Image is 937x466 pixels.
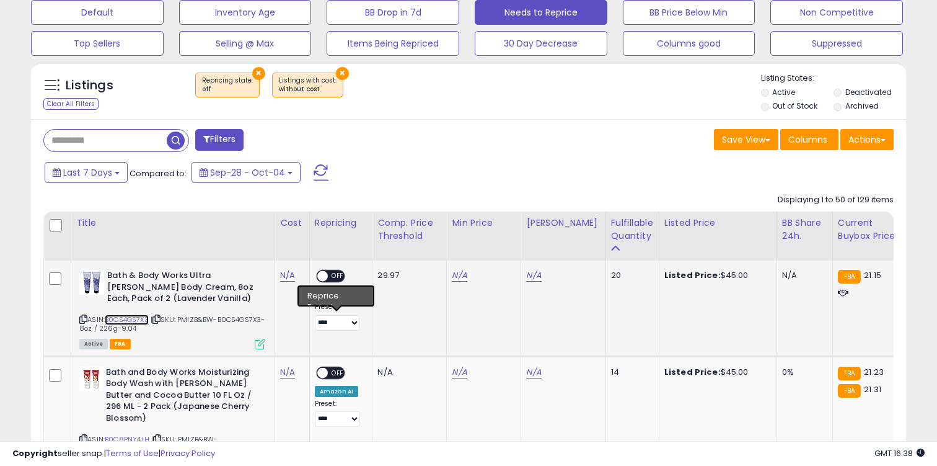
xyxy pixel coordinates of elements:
button: Last 7 Days [45,162,128,183]
div: seller snap | | [12,448,215,460]
label: Active [772,87,795,97]
span: Compared to: [130,168,187,179]
button: Actions [840,129,894,150]
a: N/A [452,366,467,379]
div: Preset: [315,303,363,331]
div: 0% [782,367,823,378]
span: 21.15 [864,269,881,281]
div: Displaying 1 to 50 of 129 items [778,194,894,206]
a: Privacy Policy [161,447,215,459]
b: Listed Price: [664,269,721,281]
span: Sep-28 - Oct-04 [210,166,285,179]
div: Preset: [315,400,363,428]
span: 2025-10-12 16:38 GMT [874,447,925,459]
div: 14 [611,367,649,378]
div: [PERSON_NAME] [526,217,600,230]
span: Repricing state : [202,76,253,94]
b: Listed Price: [664,366,721,378]
strong: Copyright [12,447,58,459]
span: FBA [110,339,131,349]
small: FBA [838,270,861,284]
button: Columns [780,129,838,150]
a: N/A [280,269,295,282]
div: Repricing [315,217,367,230]
div: Comp. Price Threshold [377,217,441,243]
div: N/A [377,367,437,378]
button: Filters [195,129,244,151]
span: OFF [328,271,348,282]
span: OFF [328,367,348,378]
span: Last 7 Days [63,166,112,179]
a: Terms of Use [106,447,159,459]
div: 29.97 [377,270,437,281]
label: Out of Stock [772,101,817,111]
div: 20 [611,270,649,281]
div: $45.00 [664,270,767,281]
div: Clear All Filters [43,98,99,110]
img: 41V0q0M7WuL._SL40_.jpg [79,270,104,295]
span: Listings with cost : [279,76,337,94]
b: Bath & Body Works Ultra [PERSON_NAME] Body Cream, 8oz Each, Pack of 2 (Lavender Vanilla) [107,270,258,308]
div: off [202,85,253,94]
img: 41pBtVjuLYL._SL40_.jpg [79,367,103,392]
div: N/A [782,270,823,281]
div: BB Share 24h. [782,217,827,243]
a: N/A [452,269,467,282]
span: All listings currently available for purchase on Amazon [79,339,108,349]
a: N/A [526,269,541,282]
a: N/A [526,366,541,379]
div: Fulfillable Quantity [611,217,654,243]
div: without cost [279,85,337,94]
h5: Listings [66,77,113,94]
button: Items Being Repriced [327,31,459,56]
a: N/A [280,366,295,379]
button: × [336,67,349,80]
div: Amazon AI [315,386,358,397]
button: Top Sellers [31,31,164,56]
div: Title [76,217,270,230]
button: Columns good [623,31,755,56]
button: 30 Day Decrease [475,31,607,56]
div: $45.00 [664,367,767,378]
span: | SKU: PMIZB&BW-B0CS4GS7X3-8oz / 226g-9.04 [79,315,265,333]
div: Current Buybox Price [838,217,902,243]
p: Listing States: [761,73,907,84]
div: Min Price [452,217,516,230]
div: Cost [280,217,304,230]
small: FBA [838,384,861,398]
label: Archived [845,101,879,111]
button: Sep-28 - Oct-04 [191,162,301,183]
span: 21.31 [864,383,881,395]
div: ASIN: [79,270,265,348]
button: × [252,67,265,80]
a: B0CS4GS7X3 [105,315,149,325]
label: Deactivated [845,87,892,97]
span: 21.23 [864,366,884,378]
div: Amazon AI [315,289,358,300]
button: Save View [714,129,778,150]
span: Columns [788,133,827,146]
div: Listed Price [664,217,772,230]
small: FBA [838,367,861,380]
b: Bath and Body Works Moisturizing Body Wash with [PERSON_NAME] Butter and Cocoa Butter 10 FL Oz / ... [106,367,257,428]
button: Selling @ Max [179,31,312,56]
button: Suppressed [770,31,903,56]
